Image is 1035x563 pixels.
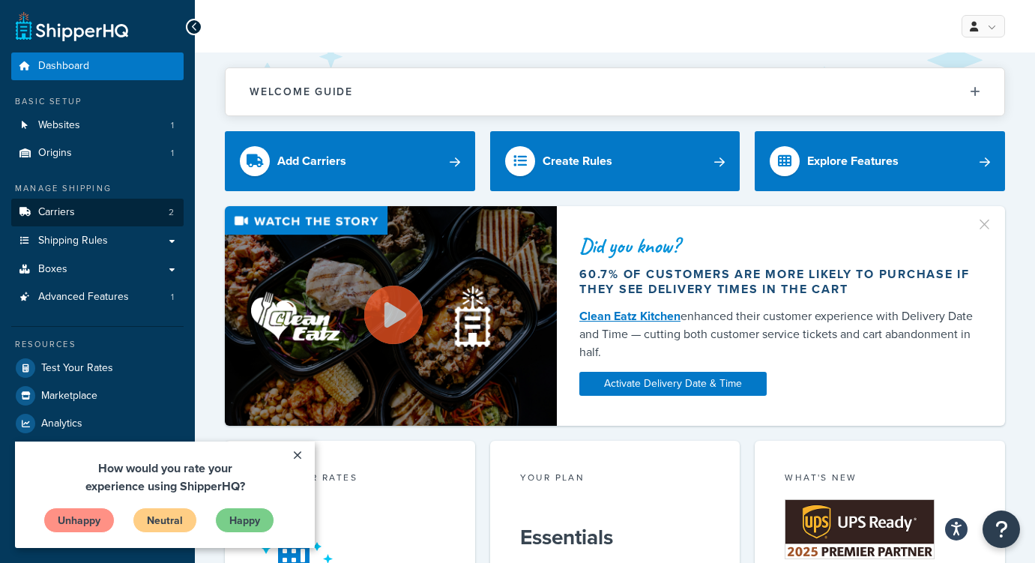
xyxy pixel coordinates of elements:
a: Clean Eatz Kitchen [579,307,681,325]
li: Carriers [11,199,184,226]
a: Help Docs [11,438,184,465]
a: Marketplace [11,382,184,409]
span: Carriers [38,206,75,219]
div: Explore Features [807,151,899,172]
span: Websites [38,119,80,132]
a: Carriers2 [11,199,184,226]
span: Test Your Rates [41,362,113,375]
a: Analytics [11,410,184,437]
span: 1 [171,291,174,304]
span: Shipping Rules [38,235,108,247]
button: Welcome Guide [226,68,1004,115]
a: Websites1 [11,112,184,139]
a: Neutral [118,66,182,91]
li: Origins [11,139,184,167]
div: Basic Setup [11,95,184,108]
a: Test Your Rates [11,355,184,382]
a: Advanced Features1 [11,283,184,311]
a: Explore Features [755,131,1005,191]
span: How would you rate your experience using ShipperHQ? [70,18,230,53]
a: Add Carriers [225,131,475,191]
div: Your Plan [520,471,710,488]
span: Marketplace [41,390,97,403]
a: Boxes [11,256,184,283]
span: Boxes [38,263,67,276]
div: enhanced their customer experience with Delivery Date and Time — cutting both customer service ti... [579,307,983,361]
div: Resources [11,338,184,351]
span: 2 [169,206,174,219]
h5: Essentials [520,526,710,550]
span: 1 [171,119,174,132]
button: Open Resource Center [983,511,1020,548]
a: Happy [200,66,259,91]
img: Video thumbnail [225,206,557,425]
span: Analytics [41,418,82,430]
h2: Welcome Guide [250,86,353,97]
div: 60.7% of customers are more likely to purchase if they see delivery times in the cart [579,267,983,297]
li: Advanced Features [11,283,184,311]
div: Add Carriers [277,151,346,172]
a: Activate Delivery Date & Time [579,372,767,396]
a: Origins1 [11,139,184,167]
a: Create Rules [490,131,740,191]
span: Dashboard [38,60,89,73]
span: 1 [171,147,174,160]
a: Unhappy [28,66,100,91]
div: What's New [785,471,975,488]
div: Manage Shipping [11,182,184,195]
div: Did you know? [579,235,983,256]
div: Test your rates [255,471,445,488]
a: Dashboard [11,52,184,80]
li: Websites [11,112,184,139]
a: Shipping Rules [11,227,184,255]
span: Origins [38,147,72,160]
span: Advanced Features [38,291,129,304]
div: Create Rules [543,151,612,172]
